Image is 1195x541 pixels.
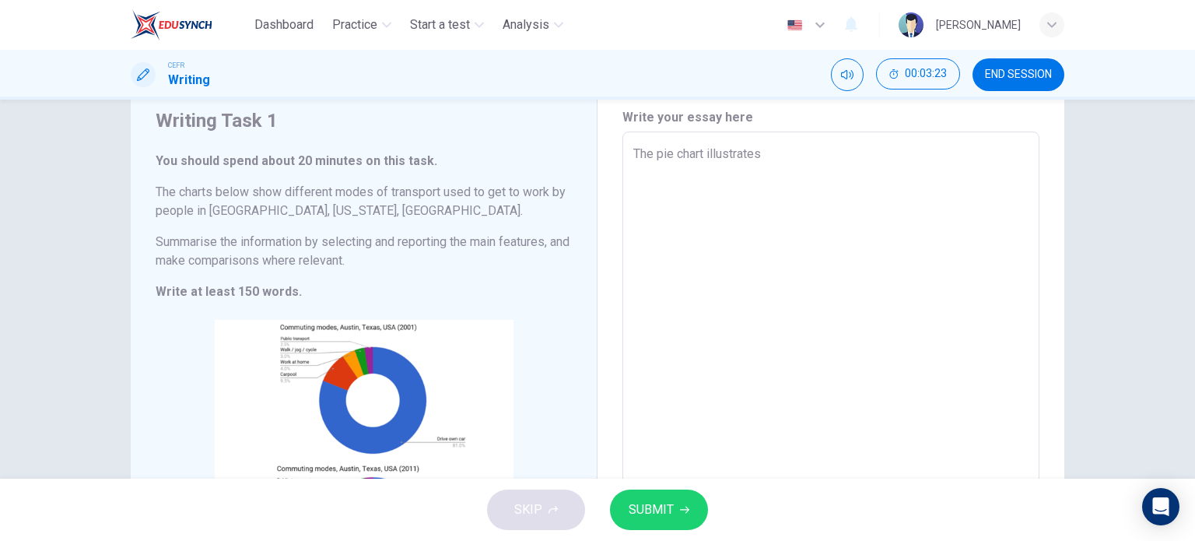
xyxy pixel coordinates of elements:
[610,490,708,530] button: SUBMIT
[1142,488,1179,525] div: Open Intercom Messenger
[629,499,674,521] span: SUBMIT
[156,108,572,133] h4: Writing Task 1
[248,11,320,39] button: Dashboard
[131,9,212,40] img: EduSynch logo
[985,69,1052,81] span: END SESSION
[131,9,248,40] a: EduSynch logo
[156,152,572,170] h6: You should spend about 20 minutes on this task.
[972,58,1064,91] button: END SESSION
[156,233,572,270] h6: Summarise the information by selecting and reporting the main features, and make comparisons wher...
[496,11,569,39] button: Analysis
[876,58,960,91] div: Hide
[156,183,572,220] h6: The charts below show different modes of transport used to get to work by people in [GEOGRAPHIC_D...
[785,19,804,31] img: en
[905,68,947,80] span: 00:03:23
[332,16,377,34] span: Practice
[899,12,923,37] img: Profile picture
[876,58,960,90] button: 00:03:23
[156,284,302,299] strong: Write at least 150 words.
[326,11,398,39] button: Practice
[831,58,864,91] div: Mute
[168,60,184,71] span: CEFR
[503,16,549,34] span: Analysis
[254,16,314,34] span: Dashboard
[622,108,1039,127] h6: Write your essay here
[168,71,210,90] h1: Writing
[936,16,1021,34] div: [PERSON_NAME]
[404,11,490,39] button: Start a test
[410,16,470,34] span: Start a test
